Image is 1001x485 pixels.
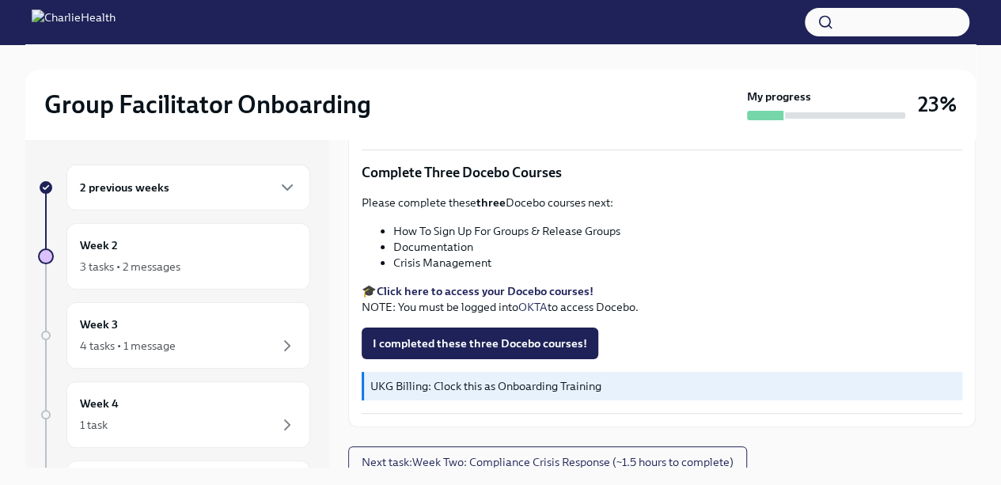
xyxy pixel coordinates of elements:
button: I completed these three Docebo courses! [362,328,598,359]
span: Next task : Week Two: Compliance Crisis Response (~1.5 hours to complete) [362,454,734,470]
div: 4 tasks • 1 message [80,338,176,354]
h3: 23% [918,90,957,119]
h6: Week 2 [80,237,118,254]
div: 1 task [80,417,108,433]
p: Complete Three Docebo Courses [362,163,962,182]
button: Next task:Week Two: Compliance Crisis Response (~1.5 hours to complete) [348,446,747,478]
h6: Week 4 [80,395,119,412]
li: How To Sign Up For Groups & Release Groups [393,223,962,239]
a: Week 34 tasks • 1 message [38,302,310,369]
h6: Week 3 [80,316,118,333]
p: UKG Billing: Clock this as Onboarding Training [370,378,956,394]
a: Week 23 tasks • 2 messages [38,223,310,290]
li: Crisis Management [393,255,962,271]
a: Click here to access your Docebo courses! [377,284,593,298]
strong: three [476,195,506,210]
li: Documentation [393,239,962,255]
div: 3 tasks • 2 messages [80,259,180,275]
p: Please complete these Docebo courses next: [362,195,962,210]
strong: My progress [747,89,811,104]
span: I completed these three Docebo courses! [373,335,587,351]
a: Week 41 task [38,381,310,448]
h2: Group Facilitator Onboarding [44,89,371,120]
p: 🎓 NOTE: You must be logged into to access Docebo. [362,283,962,315]
h6: 2 previous weeks [80,179,169,196]
div: 2 previous weeks [66,165,310,210]
a: OKTA [518,300,548,314]
img: CharlieHealth [32,9,116,35]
